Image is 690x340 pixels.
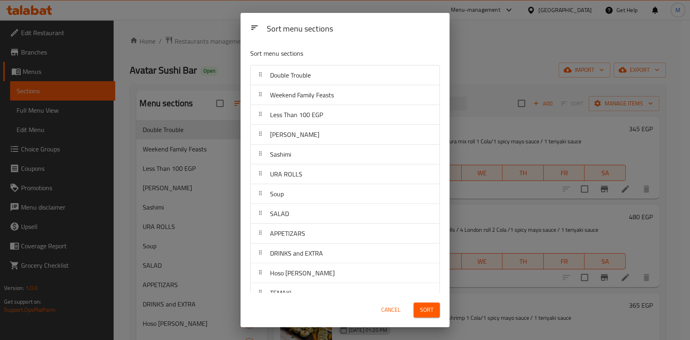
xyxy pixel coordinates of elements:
span: Less Than 100 EGP [270,109,323,121]
p: Sort menu sections [250,48,401,59]
button: Cancel [378,302,404,317]
span: Hoso [PERSON_NAME] [270,267,335,279]
span: TEMAKI [270,287,291,299]
div: Hoso [PERSON_NAME] [251,263,439,283]
span: SALAD [270,208,289,220]
span: APPETIZARS [270,227,305,239]
div: URA ROLLS [251,164,439,184]
button: Sort [414,302,440,317]
span: Sashimi [270,148,291,160]
span: Sort [420,305,433,315]
div: TEMAKI [251,283,439,303]
div: Soup [251,184,439,204]
div: Weekend Family Feasts [251,85,439,105]
div: SALAD [251,204,439,224]
span: [PERSON_NAME] [270,128,319,141]
div: Less Than 100 EGP [251,105,439,125]
span: DRINKS and EXTRA [270,247,323,259]
div: Double Trouble [251,65,439,85]
div: [PERSON_NAME] [251,125,439,145]
span: Cancel [381,305,401,315]
span: Weekend Family Feasts [270,89,334,101]
span: Soup [270,188,284,200]
div: DRINKS and EXTRA [251,243,439,263]
span: Double Trouble [270,69,311,81]
span: URA ROLLS [270,168,302,180]
div: Sort menu sections [263,20,443,38]
div: Sashimi [251,145,439,164]
div: APPETIZARS [251,224,439,243]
